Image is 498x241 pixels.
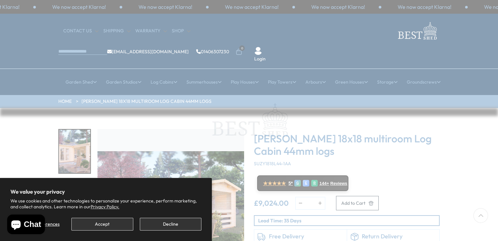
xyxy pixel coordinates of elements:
button: Accept [71,218,133,231]
button: Decline [140,218,201,231]
a: Privacy Policy. [91,204,119,210]
inbox-online-store-chat: Shopify online store chat [5,215,47,236]
h2: We value your privacy [10,188,201,195]
p: We use cookies and other technologies to personalize your experience, perform marketing, and coll... [10,198,201,210]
